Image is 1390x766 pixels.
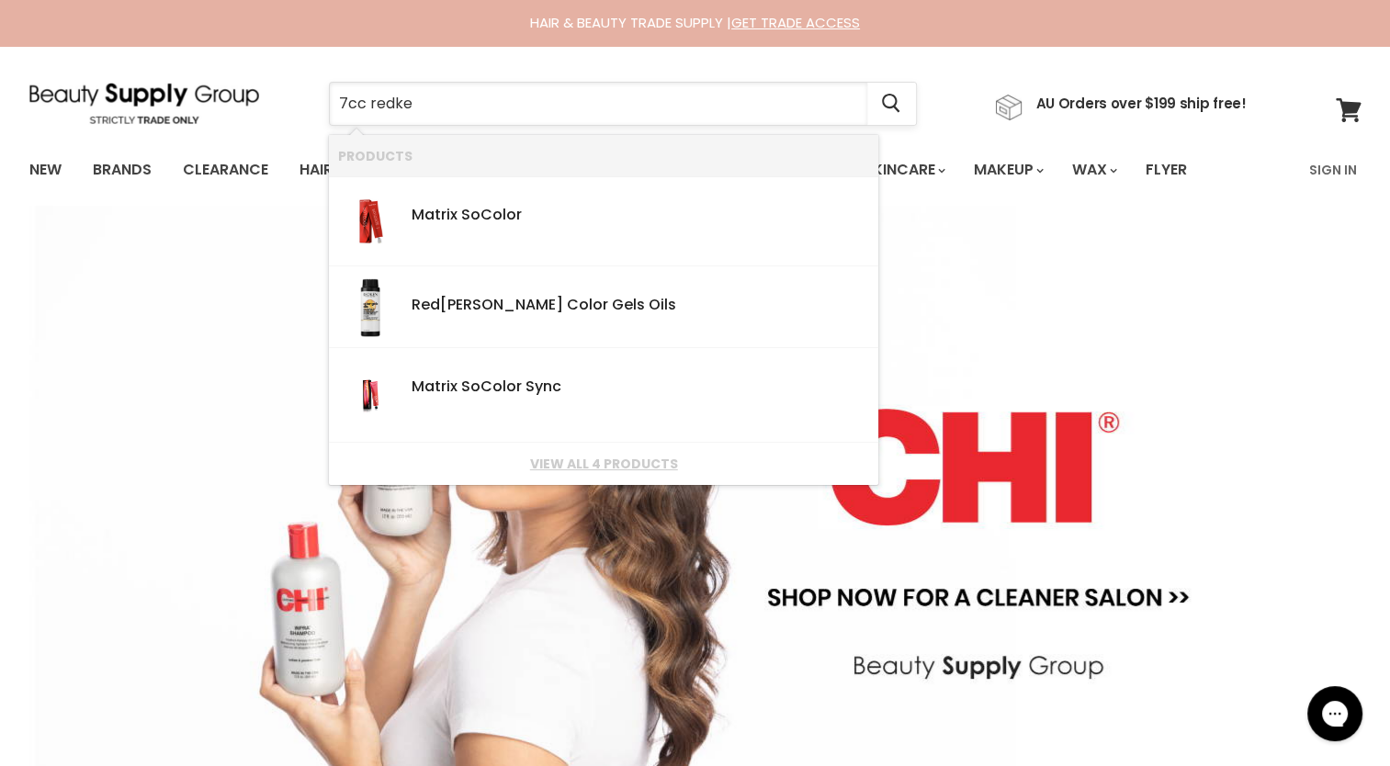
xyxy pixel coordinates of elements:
[169,151,282,189] a: Clearance
[6,143,1384,197] nav: Main
[329,176,878,266] li: Products: Matrix SoColor
[1132,151,1201,189] a: Flyer
[412,207,869,226] div: Matrix SoColor
[412,378,869,398] div: Matrix SoColor Sync
[412,297,869,316] div: [PERSON_NAME] Color Gels Oils
[1298,151,1368,189] a: Sign In
[330,83,867,125] input: Search
[412,294,440,315] b: Red
[338,456,869,471] a: View all 4 products
[6,14,1384,32] div: HAIR & BEAUTY TRADE SUPPLY |
[1298,680,1372,748] iframe: Gorgias live chat messenger
[850,151,956,189] a: Skincare
[338,276,402,340] img: shopping_d5213265-0932-434a-bb5e-097752b07a78.webp
[329,266,878,348] li: Products: Redken Color Gels Oils
[16,151,75,189] a: New
[960,151,1055,189] a: Makeup
[731,13,860,32] a: GET TRADE ACCESS
[345,357,396,434] img: Color_Sync_200x.png
[329,135,878,176] li: Products
[16,143,1249,197] ul: Main menu
[867,83,916,125] button: Search
[329,443,878,484] li: View All
[1058,151,1128,189] a: Wax
[338,186,402,258] img: ScreenShot2020-04-03at1.33.47pm_200x.png
[329,348,878,443] li: Products: Matrix SoColor Sync
[79,151,165,189] a: Brands
[329,82,917,126] form: Product
[286,151,392,189] a: Haircare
